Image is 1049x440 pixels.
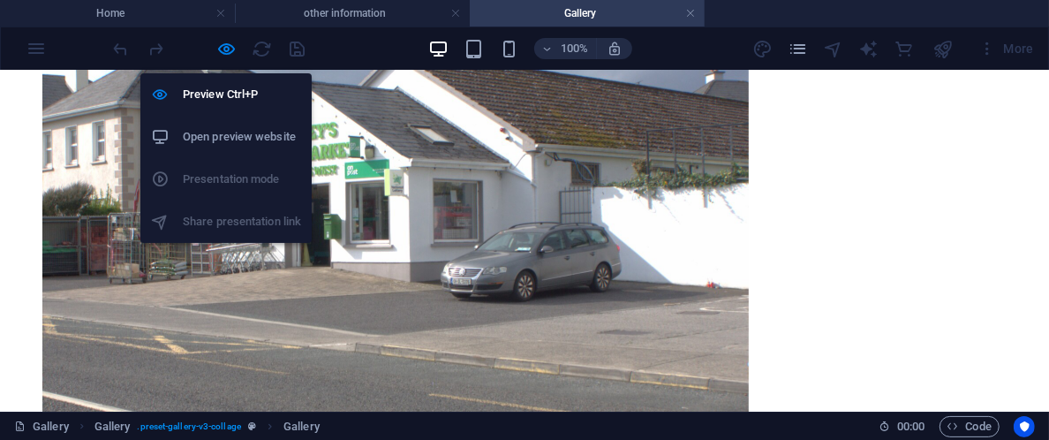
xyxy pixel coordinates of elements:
span: : [909,420,912,433]
span: . preset-gallery-v3-collage [138,416,241,437]
button: Usercentrics [1014,416,1035,437]
h6: 100% [561,38,589,59]
nav: breadcrumb [94,416,320,437]
h4: other information [235,4,470,23]
i: This element is a customizable preset [248,421,256,431]
h4: Gallery [470,4,705,23]
a: Click to cancel selection. Double-click to open Pages [14,416,69,437]
h6: Session time [879,416,925,437]
button: pages [788,38,809,59]
span: Code [947,416,992,437]
span: Click to select. Double-click to edit [283,416,320,437]
button: 100% [534,38,597,59]
i: Pages (Ctrl+Alt+S) [788,39,808,59]
button: Code [940,416,1000,437]
h6: Preview Ctrl+P [183,84,301,105]
span: Click to select. Double-click to edit [94,416,131,437]
span: 00 00 [897,416,924,437]
h6: Open preview website [183,126,301,148]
